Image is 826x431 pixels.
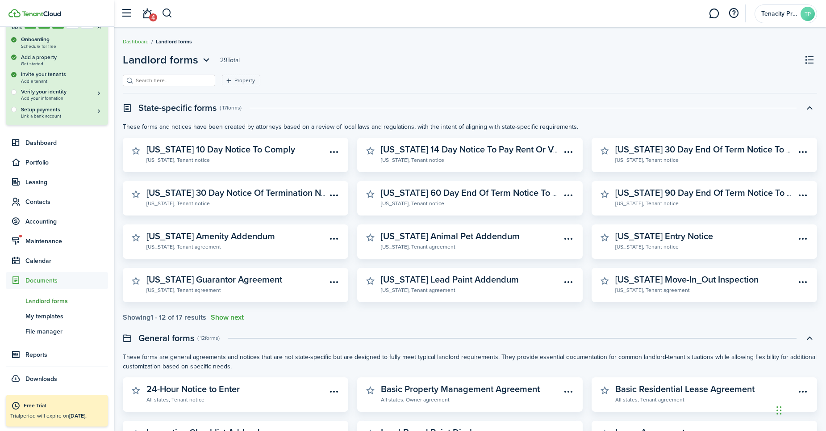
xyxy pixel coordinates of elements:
span: Reports [25,350,108,359]
widget-stats-subtitle: [US_STATE], Tenant notice [615,242,795,251]
button: Mark as favourite [598,188,611,200]
a: [US_STATE] Entry Notice[US_STATE], Tenant notice [615,231,795,251]
button: Search [162,6,173,21]
button: Open menu [561,231,576,246]
widget-stats-subtitle: [US_STATE], Tenant notice [615,155,795,164]
widget-stats-subtitle: [US_STATE], Tenant notice [146,155,326,164]
a: Free TrialTrialperiod will expire on[DATE]. [6,395,108,427]
button: Mark as favourite [364,144,376,157]
button: Open menu [795,144,810,160]
input: Search here... [133,76,212,85]
button: Mark as favourite [129,384,142,397]
widget-stats-subtitle: [US_STATE], Tenant agreement [381,242,561,251]
button: Landlord forms [123,52,212,68]
button: Open menu [123,52,212,68]
a: [US_STATE] 10 Day Notice To Comply[US_STATE], Tenant notice [146,144,326,164]
swimlane-subtitle: ( 12 forms ) [197,334,220,342]
span: Tenacity Property Management [761,11,797,17]
a: Basic Residential Lease AgreementAll states, Tenant agreement [615,384,795,404]
button: Open sidebar [118,5,135,22]
a: [US_STATE] 30 Day Notice Of Termination Non-Compliance[US_STATE], Tenant notice [146,188,326,207]
widget-stats-description: [US_STATE] Animal Pet Addendum [381,229,520,243]
a: Dashboard [6,134,108,152]
swimlane-body: Toggle accordion [123,122,817,321]
b: [DATE]. [69,412,87,420]
span: Add your information [21,96,103,101]
span: Link a bank account [21,114,103,118]
filter-tag-label: Property [234,76,255,85]
widget-stats-subtitle: All states, Owner agreement [381,395,561,404]
a: My templates [6,309,108,324]
widget-stats-subtitle: [US_STATE], Tenant notice [381,199,561,207]
button: Mark as favourite [598,275,611,287]
button: Toggle accordion [802,330,817,346]
button: Mark as favourite [364,275,376,287]
a: Notifications [138,2,155,25]
button: Show next [211,313,244,321]
button: Mark as favourite [364,231,376,244]
widget-stats-description: [US_STATE] 10 Day Notice To Comply [146,143,295,156]
div: Finish Account Setup60% [6,36,108,125]
a: [US_STATE] Lead Paint Addendum[US_STATE], Tenant agreement [381,275,561,294]
button: Toggle accordion [802,100,817,115]
h5: Verify your identity [21,88,103,96]
widget-stats-description: [US_STATE] Entry Notice [615,229,713,243]
button: Open menu [326,231,342,246]
a: [US_STATE] Guarantor Agreement[US_STATE], Tenant agreement [146,275,326,294]
swimlane-subtitle: ( 17 forms ) [220,104,242,112]
div: Chat Widget [774,388,818,431]
button: Mark as favourite [129,275,142,287]
img: TenantCloud [22,11,61,17]
span: Landlord forms [25,296,108,306]
button: Open menu [561,384,576,399]
button: Open menu [795,384,810,399]
span: period will expire on [20,412,87,420]
pagination-page-total: 1 - 12 of 17 [150,312,183,322]
button: Open menu [326,188,342,203]
button: Open menu [326,144,342,160]
p: These forms are general agreements and notices that are not state-specific but are designed to fu... [123,352,817,371]
a: Basic Property Management AgreementAll states, Owner agreement [381,384,561,404]
button: Mark as favourite [598,384,611,397]
button: Open menu [326,384,342,399]
a: [US_STATE] 60 Day End Of Term Notice To Vacate (Leases _ 1 Year & _ 2 Years)[US_STATE], Tenant no... [381,188,561,207]
header-page-total: 29 Total [220,55,240,65]
span: My templates [25,312,108,321]
div: Free Trial [24,401,104,410]
widget-stats-description: [US_STATE] Amenity Addendum [146,229,275,243]
a: [US_STATE] Move-In_Out Inspection[US_STATE], Tenant agreement [615,275,795,294]
span: File manager [25,327,108,336]
button: Mark as favourite [129,144,142,157]
span: Landlord forms [123,52,198,68]
widget-stats-description: [US_STATE] Guarantor Agreement [146,273,282,286]
a: Setup paymentsLink a bank account [21,106,103,118]
button: Open resource center [726,6,741,21]
button: Mark as favourite [129,231,142,244]
a: [US_STATE] 14 Day Notice To Pay Rent Or Vacate[US_STATE], Tenant notice [381,144,561,164]
widget-stats-description: [US_STATE] Lead Paint Addendum [381,273,519,286]
widget-stats-subtitle: All states, Tenant agreement [615,395,795,404]
widget-stats-description: Basic Property Management Agreement [381,382,540,396]
widget-stats-subtitle: [US_STATE], Tenant notice [381,155,561,164]
button: Open menu [561,144,576,160]
a: Messaging [705,2,722,25]
a: [US_STATE] 30 Day End Of Term Notice To Vacate (For Less Than 1 Year)[US_STATE], Tenant notice [615,144,795,164]
span: Calendar [25,256,108,266]
span: Accounting [25,217,108,226]
a: File manager [6,324,108,339]
widget-stats-subtitle: [US_STATE], Tenant agreement [615,285,795,294]
widget-stats-description: 24-Hour Notice to Enter [146,382,240,396]
a: Reports [6,346,108,363]
div: Drag [776,397,782,424]
widget-stats-subtitle: [US_STATE], Tenant agreement [146,285,326,294]
widget-stats-subtitle: [US_STATE], Tenant notice [146,199,326,207]
button: Open menu [795,275,810,290]
widget-stats-subtitle: [US_STATE], Tenant agreement [381,285,561,294]
p: Trial [10,412,104,420]
div: Showing results [123,313,206,321]
widget-stats-description: Basic Residential Lease Agreement [615,382,755,396]
widget-stats-description: [US_STATE] 60 Day End Of Term Notice To Vacate (Leases _ 1 Year & _ 2 Years) [381,186,694,199]
button: Open menu [561,188,576,203]
button: Mark as favourite [598,144,611,157]
span: Landlord forms [156,38,192,46]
